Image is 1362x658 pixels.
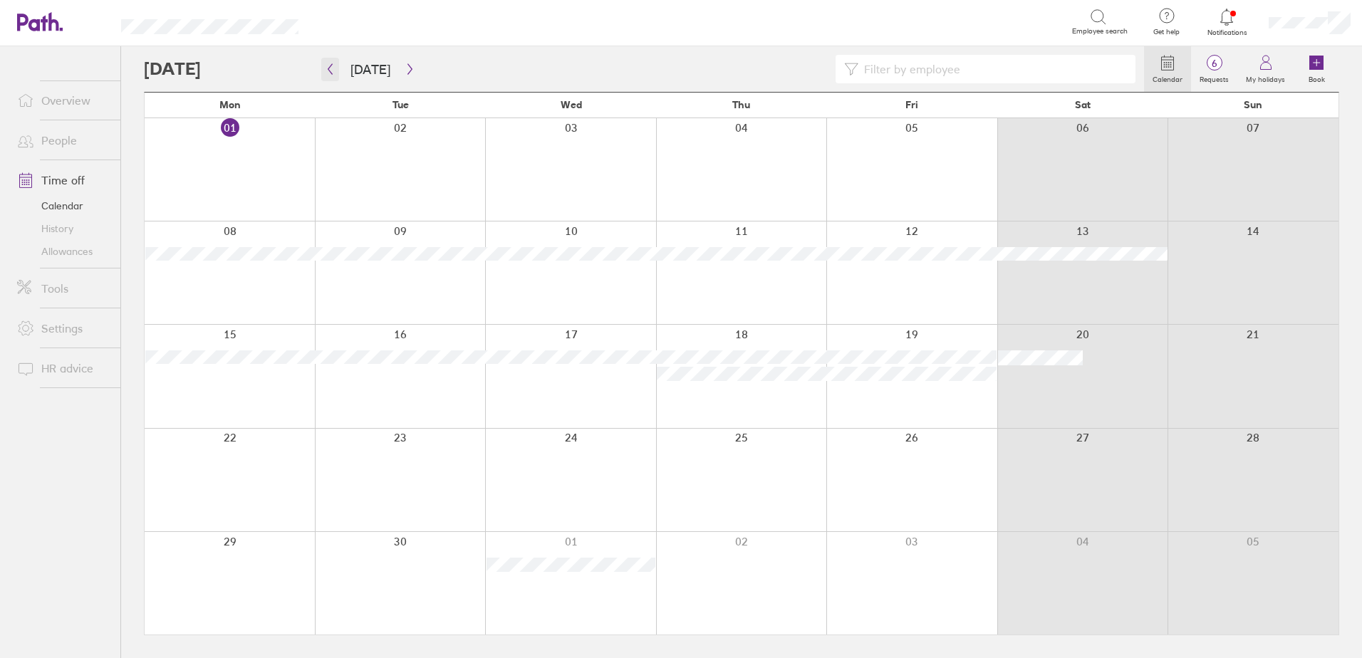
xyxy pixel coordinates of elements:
[1204,7,1250,37] a: Notifications
[1294,46,1339,92] a: Book
[393,99,409,110] span: Tue
[1237,46,1294,92] a: My holidays
[6,240,120,263] a: Allowances
[339,58,402,81] button: [DATE]
[1143,28,1190,36] span: Get help
[1237,71,1294,84] label: My holidays
[1144,46,1191,92] a: Calendar
[1144,71,1191,84] label: Calendar
[1072,27,1128,36] span: Employee search
[561,99,582,110] span: Wed
[1300,71,1334,84] label: Book
[1204,28,1250,37] span: Notifications
[337,15,373,28] div: Search
[6,314,120,343] a: Settings
[1191,58,1237,69] span: 6
[905,99,918,110] span: Fri
[219,99,241,110] span: Mon
[732,99,750,110] span: Thu
[6,354,120,382] a: HR advice
[1075,99,1091,110] span: Sat
[6,274,120,303] a: Tools
[1191,46,1237,92] a: 6Requests
[6,86,120,115] a: Overview
[6,217,120,240] a: History
[858,56,1127,83] input: Filter by employee
[1191,71,1237,84] label: Requests
[6,126,120,155] a: People
[1244,99,1262,110] span: Sun
[6,194,120,217] a: Calendar
[6,166,120,194] a: Time off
